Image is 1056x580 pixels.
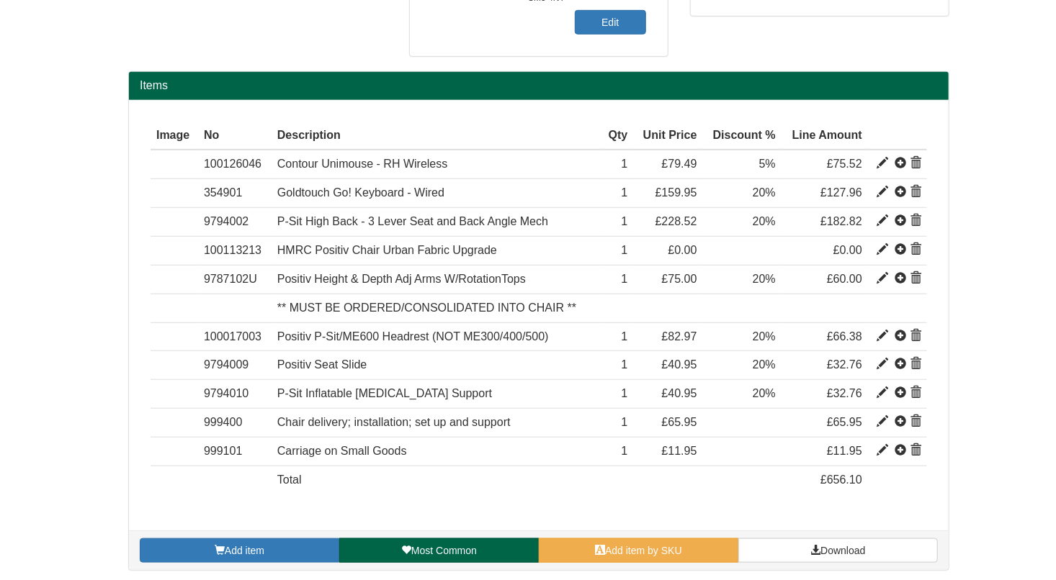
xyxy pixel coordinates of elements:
[198,179,272,208] td: 354901
[225,545,264,556] span: Add item
[621,416,627,428] span: 1
[820,215,862,227] span: £182.82
[753,358,776,371] span: 20%
[277,330,549,343] span: Positiv P-Sit/ME600 Headrest (NOT ME300/400/500)
[198,265,272,294] td: 9787102U
[198,437,272,466] td: 999101
[621,358,627,371] span: 1
[277,358,367,371] span: Positiv Seat Slide
[621,186,627,199] span: 1
[411,545,477,556] span: Most Common
[621,244,627,256] span: 1
[198,322,272,351] td: 100017003
[662,158,697,170] span: £79.49
[277,273,526,285] span: Positiv Height & Depth Adj Arms W/RotationTops
[662,358,697,371] span: £40.95
[198,150,272,178] td: 100126046
[820,473,862,486] span: £656.10
[759,158,776,170] span: 5%
[833,244,862,256] span: £0.00
[198,409,272,438] td: 999400
[277,215,548,227] span: P-Sit High Back - 3 Lever Seat and Back Angle Mech
[575,10,646,35] a: Edit
[621,215,627,227] span: 1
[753,387,776,399] span: 20%
[655,215,697,227] span: £228.52
[621,273,627,285] span: 1
[753,273,776,285] span: 20%
[272,466,601,494] td: Total
[605,545,682,556] span: Add item by SKU
[198,380,272,409] td: 9794010
[662,416,697,428] span: £65.95
[601,122,633,150] th: Qty
[662,273,697,285] span: £75.00
[827,273,862,285] span: £60.00
[277,445,407,457] span: Carriage on Small Goods
[668,244,697,256] span: £0.00
[827,445,862,457] span: £11.95
[782,122,868,150] th: Line Amount
[820,186,862,199] span: £127.96
[272,122,601,150] th: Description
[621,158,627,170] span: 1
[277,158,448,170] span: Contour Unimouse - RH Wireless
[753,330,776,343] span: 20%
[277,302,576,314] span: ** MUST BE ORDERED/CONSOLIDATED INTO CHAIR **
[140,79,938,92] h2: Items
[198,208,272,237] td: 9794002
[621,330,627,343] span: 1
[198,237,272,266] td: 100113213
[277,186,444,199] span: Goldtouch Go! Keyboard - Wired
[277,387,492,399] span: P-Sit Inflatable [MEDICAL_DATA] Support
[655,186,697,199] span: £159.95
[621,387,627,399] span: 1
[151,122,198,150] th: Image
[703,122,782,150] th: Discount %
[662,387,697,399] span: £40.95
[827,158,862,170] span: £75.52
[662,445,697,457] span: £11.95
[753,215,776,227] span: 20%
[198,351,272,380] td: 9794009
[827,330,862,343] span: £66.38
[621,445,627,457] span: 1
[820,545,865,556] span: Download
[198,122,272,150] th: No
[277,244,497,256] span: HMRC Positiv Chair Urban Fabric Upgrade
[753,186,776,199] span: 20%
[738,538,938,563] a: Download
[827,416,862,428] span: £65.95
[827,387,862,399] span: £32.76
[662,330,697,343] span: £82.97
[827,358,862,371] span: £32.76
[277,416,511,428] span: Chair delivery; installation; set up and support
[633,122,702,150] th: Unit Price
